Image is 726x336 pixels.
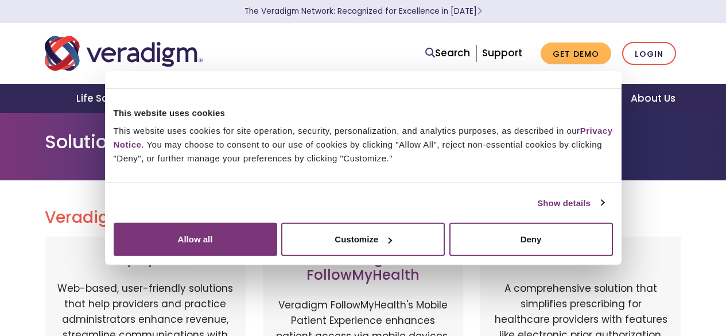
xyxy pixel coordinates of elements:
img: Veradigm logo [45,34,203,72]
div: This website uses cookies for site operation, security, personalization, and analytics purposes, ... [114,124,613,165]
h3: ePrescribe [492,250,670,267]
h3: Payerpath [56,250,234,267]
button: Allow all [114,223,277,256]
h1: Solution Login [45,131,682,153]
div: This website uses cookies [114,106,613,119]
span: Learn More [477,6,482,17]
a: The Veradigm Network: Recognized for Excellence in [DATE]Learn More [244,6,482,17]
h2: Veradigm Solutions [45,208,682,227]
a: Privacy Notice [114,126,613,149]
h3: Veradigm FollowMyHealth [274,250,452,284]
button: Customize [281,223,445,256]
a: Login [622,42,676,65]
a: Get Demo [541,43,611,65]
button: Deny [449,223,613,256]
a: Search [425,45,470,61]
a: Show details [537,196,604,210]
a: About Us [617,84,689,113]
a: Support [482,46,522,60]
a: Life Sciences [63,84,158,113]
